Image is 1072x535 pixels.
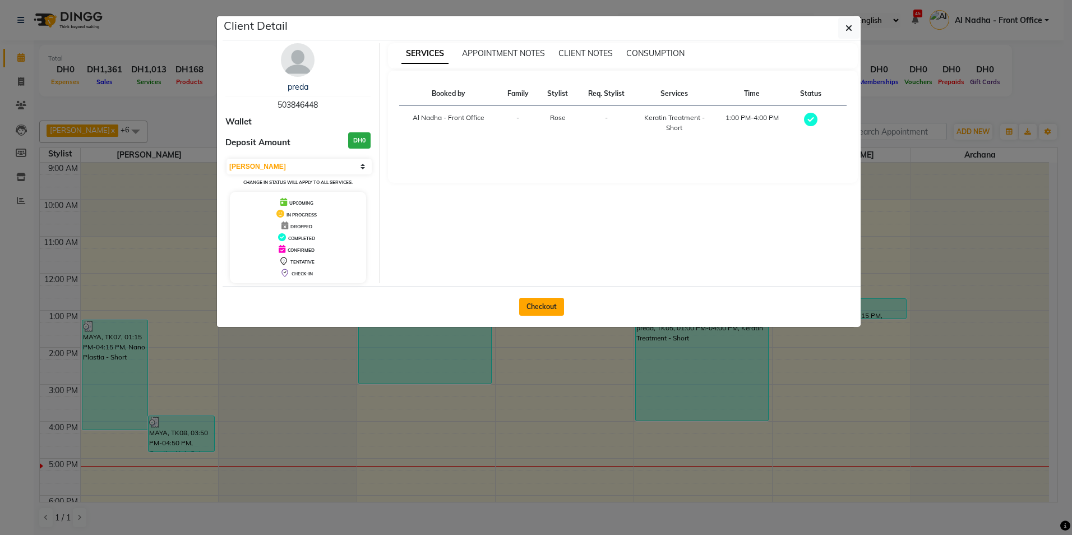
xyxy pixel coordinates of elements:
[498,82,538,106] th: Family
[519,298,564,316] button: Checkout
[577,106,635,140] td: -
[538,82,578,106] th: Stylist
[288,236,315,241] span: COMPLETED
[224,17,288,34] h5: Client Detail
[498,106,538,140] td: -
[635,82,713,106] th: Services
[289,200,313,206] span: UPCOMING
[292,271,313,276] span: CHECK-IN
[399,82,498,106] th: Booked by
[577,82,635,106] th: Req. Stylist
[401,44,449,64] span: SERVICES
[288,82,308,92] a: preda
[642,113,706,133] div: Keratin Treatment - Short
[288,247,315,253] span: CONFIRMED
[287,212,317,218] span: IN PROGRESS
[558,48,613,58] span: CLIENT NOTES
[290,224,312,229] span: DROPPED
[290,259,315,265] span: TENTATIVE
[462,48,545,58] span: APPOINTMENT NOTES
[225,116,252,128] span: Wallet
[225,136,290,149] span: Deposit Amount
[243,179,353,185] small: Change in status will apply to all services.
[348,132,371,149] h3: DH0
[278,100,318,110] span: 503846448
[626,48,685,58] span: CONSUMPTION
[713,82,791,106] th: Time
[399,106,498,140] td: Al Nadha - Front Office
[791,82,831,106] th: Status
[281,43,315,77] img: avatar
[550,113,566,122] span: Rose
[713,106,791,140] td: 1:00 PM-4:00 PM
